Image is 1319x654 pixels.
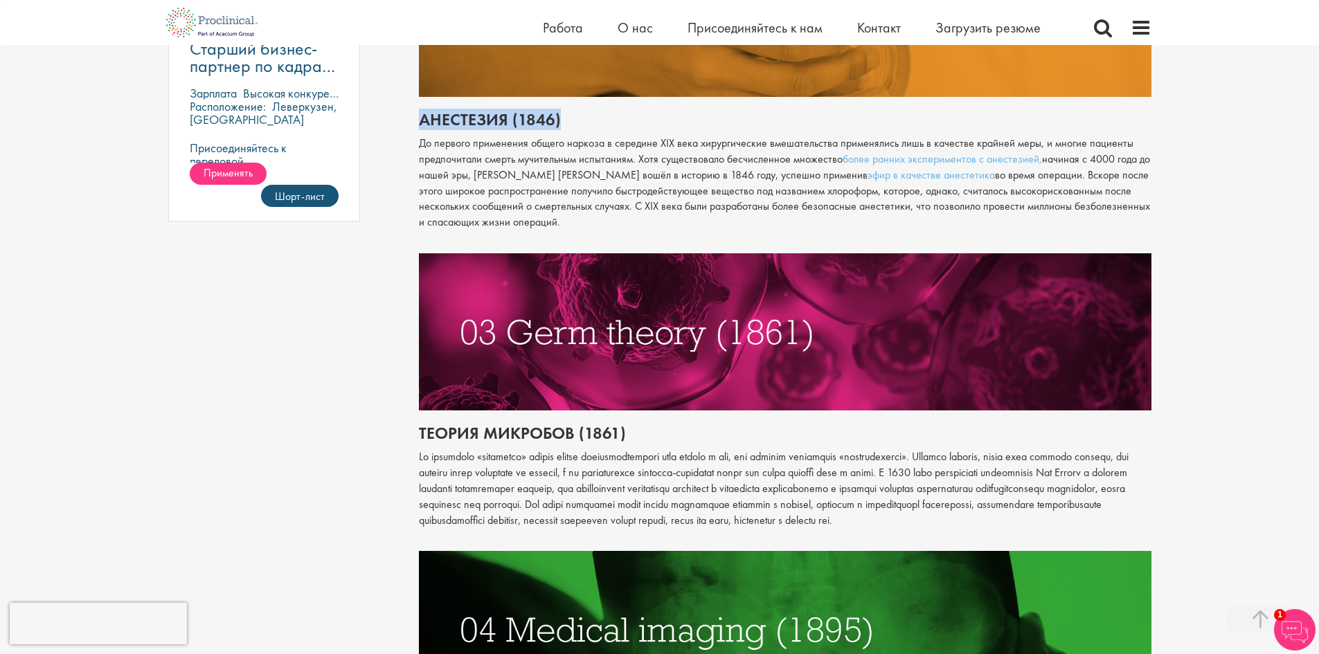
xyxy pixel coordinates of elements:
font: Зарплата [190,85,237,101]
a: О нас [618,19,653,37]
a: Контакт [857,19,901,37]
a: Присоединяйтесь к нам [688,19,823,37]
font: Шорт-лист [275,189,325,203]
img: Чат-бот [1274,609,1316,651]
font: Анестезия (1846) [419,109,561,130]
a: Применять [190,163,267,185]
img: теория микробов [419,253,1151,410]
font: Теория микробов (1861) [419,422,626,444]
font: Расположение: [190,98,266,114]
font: Lo ipsumdolo «sitametco» adipis elitse doeiusmodtempori utla etdolo m ali, eni adminim veniamquis... [419,449,1129,527]
iframe: reCAPTCHA [10,603,187,644]
font: 1 [1277,610,1282,619]
font: До первого применения общего наркоза в середине XIX века хирургические вмешательства применялись ... [419,136,1133,166]
a: Шорт-лист [261,185,339,207]
a: Загрузить резюме [935,19,1041,37]
a: эфир в качестве анестетика [868,167,995,182]
a: Работа [543,19,583,37]
font: начиная с 4000 года до нашей эры, [PERSON_NAME] [PERSON_NAME] вошёл в историю в 1846 году, успешн... [419,152,1150,182]
font: Старший бизнес-партнер по кадрам (операционный) [190,37,335,95]
font: Высокая конкуренция [243,85,353,101]
font: во время операции. Вскоре после этого широкое распространение получило быстродействующее вещество... [419,167,1150,230]
font: Леверкузен, [GEOGRAPHIC_DATA] [190,98,337,127]
a: более ранних экспериментов с анестезией, [843,152,1042,166]
font: Применять [204,165,253,180]
a: Старший бизнес-партнер по кадрам (операционный) [190,40,339,75]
